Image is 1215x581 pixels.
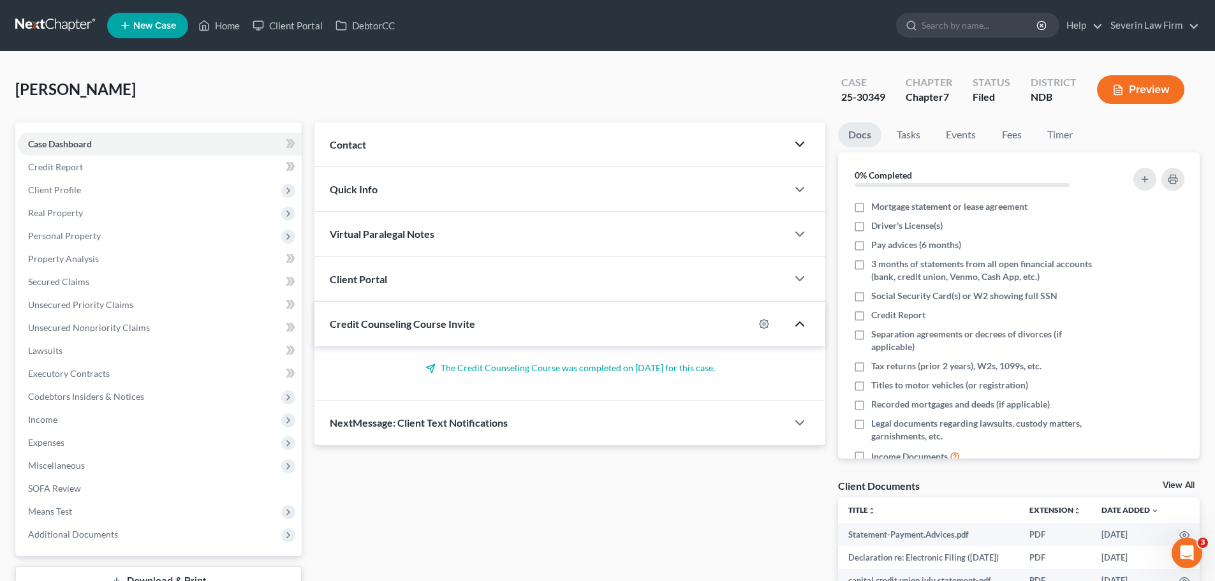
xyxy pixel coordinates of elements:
[1151,507,1159,515] i: expand_more
[871,219,943,232] span: Driver's License(s)
[841,90,885,105] div: 25-30349
[855,170,912,180] strong: 0% Completed
[18,270,302,293] a: Secured Claims
[1163,481,1195,490] a: View All
[841,75,885,90] div: Case
[28,276,89,287] span: Secured Claims
[28,184,81,195] span: Client Profile
[28,138,92,149] span: Case Dashboard
[28,230,101,241] span: Personal Property
[1097,75,1184,104] button: Preview
[28,391,144,402] span: Codebtors Insiders & Notices
[1031,75,1077,90] div: District
[192,14,246,37] a: Home
[871,258,1098,283] span: 3 months of statements from all open financial accounts (bank, credit union, Venmo, Cash App, etc.)
[330,416,508,429] span: NextMessage: Client Text Notifications
[1029,505,1081,515] a: Extensionunfold_more
[871,239,961,251] span: Pay advices (6 months)
[28,161,83,172] span: Credit Report
[18,339,302,362] a: Lawsuits
[1172,538,1202,568] iframe: Intercom live chat
[18,477,302,500] a: SOFA Review
[936,122,986,147] a: Events
[28,368,110,379] span: Executory Contracts
[1019,546,1091,569] td: PDF
[871,450,948,463] span: Income Documents
[28,253,99,264] span: Property Analysis
[991,122,1032,147] a: Fees
[871,360,1042,372] span: Tax returns (prior 2 years), W2s, 1099s, etc.
[871,200,1027,213] span: Mortgage statement or lease agreement
[906,90,952,105] div: Chapter
[28,460,85,471] span: Miscellaneous
[1104,14,1199,37] a: Severin Law Firm
[18,362,302,385] a: Executory Contracts
[18,133,302,156] a: Case Dashboard
[28,483,81,494] span: SOFA Review
[838,523,1019,546] td: Statement-Payment.Advices.pdf
[871,328,1098,353] span: Separation agreements or decrees of divorces (if applicable)
[28,207,83,218] span: Real Property
[330,273,387,285] span: Client Portal
[18,156,302,179] a: Credit Report
[28,529,118,540] span: Additional Documents
[848,505,876,515] a: Titleunfold_more
[973,75,1010,90] div: Status
[330,362,810,374] p: The Credit Counseling Course was completed on [DATE] for this case.
[1198,538,1208,548] span: 3
[1073,507,1081,515] i: unfold_more
[906,75,952,90] div: Chapter
[18,316,302,339] a: Unsecured Nonpriority Claims
[18,247,302,270] a: Property Analysis
[1037,122,1083,147] a: Timer
[330,228,434,240] span: Virtual Paralegal Notes
[246,14,329,37] a: Client Portal
[1060,14,1103,37] a: Help
[28,506,72,517] span: Means Test
[1019,523,1091,546] td: PDF
[28,437,64,448] span: Expenses
[1091,523,1169,546] td: [DATE]
[871,398,1050,411] span: Recorded mortgages and deeds (if applicable)
[329,14,401,37] a: DebtorCC
[18,293,302,316] a: Unsecured Priority Claims
[943,91,949,103] span: 7
[28,414,57,425] span: Income
[28,345,63,356] span: Lawsuits
[15,80,136,98] span: [PERSON_NAME]
[871,417,1098,443] span: Legal documents regarding lawsuits, custody matters, garnishments, etc.
[1101,505,1159,515] a: Date Added expand_more
[838,122,881,147] a: Docs
[330,138,366,151] span: Contact
[871,309,925,321] span: Credit Report
[973,90,1010,105] div: Filed
[868,507,876,515] i: unfold_more
[871,290,1057,302] span: Social Security Card(s) or W2 showing full SSN
[838,546,1019,569] td: Declaration re: Electronic Filing ([DATE])
[838,479,920,492] div: Client Documents
[922,13,1038,37] input: Search by name...
[1031,90,1077,105] div: NDB
[28,322,150,333] span: Unsecured Nonpriority Claims
[330,183,378,195] span: Quick Info
[330,318,475,330] span: Credit Counseling Course Invite
[887,122,931,147] a: Tasks
[1091,546,1169,569] td: [DATE]
[871,379,1028,392] span: Titles to motor vehicles (or registration)
[28,299,133,310] span: Unsecured Priority Claims
[133,21,176,31] span: New Case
